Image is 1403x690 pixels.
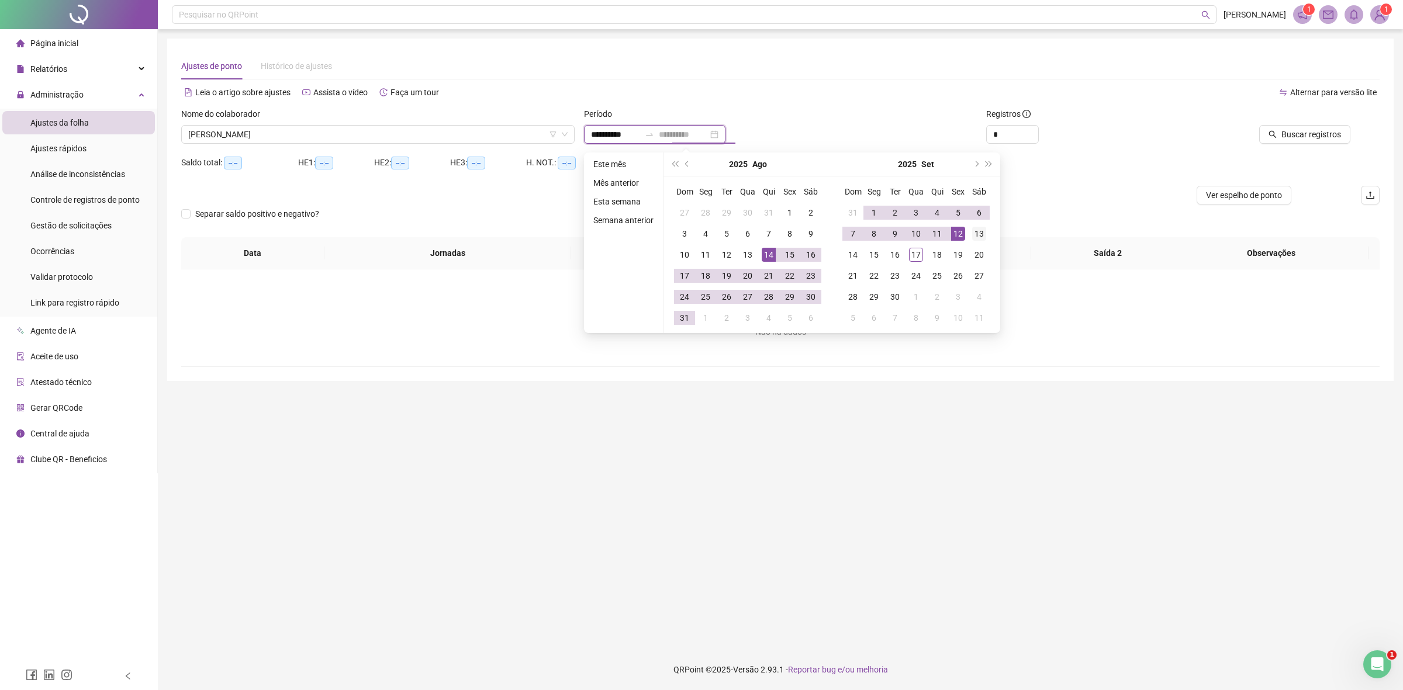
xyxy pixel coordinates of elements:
[972,311,986,325] div: 11
[948,265,969,286] td: 2025-09-26
[737,307,758,328] td: 2025-09-03
[699,290,713,304] div: 25
[737,286,758,307] td: 2025-08-27
[906,307,927,328] td: 2025-10-08
[842,265,863,286] td: 2025-09-21
[948,181,969,202] th: Sex
[391,88,439,97] span: Faça um tour
[888,206,902,220] div: 2
[1363,650,1391,678] iframe: Intercom live chat
[26,669,37,681] span: facebook
[550,131,557,138] span: filter
[313,88,368,97] span: Assista o vídeo
[733,665,759,674] span: Versão
[1259,125,1350,144] button: Buscar registros
[645,130,654,139] span: swap-right
[888,311,902,325] div: 7
[589,195,658,209] li: Esta semana
[906,223,927,244] td: 2025-09-10
[867,227,881,241] div: 8
[43,669,55,681] span: linkedin
[699,227,713,241] div: 4
[695,286,716,307] td: 2025-08-25
[842,223,863,244] td: 2025-09-07
[699,269,713,283] div: 18
[1323,9,1333,20] span: mail
[804,290,818,304] div: 30
[888,290,902,304] div: 30
[884,307,906,328] td: 2025-10-07
[921,152,934,176] button: month panel
[762,248,776,262] div: 14
[951,248,965,262] div: 19
[737,223,758,244] td: 2025-08-06
[804,248,818,262] div: 16
[800,307,821,328] td: 2025-09-06
[195,88,291,97] span: Leia o artigo sobre ajustes
[972,290,986,304] div: 4
[16,429,25,438] span: info-circle
[779,181,800,202] th: Sex
[969,307,990,328] td: 2025-10-11
[986,108,1031,120] span: Registros
[898,152,917,176] button: year panel
[695,223,716,244] td: 2025-08-04
[391,157,409,169] span: --:--
[741,311,755,325] div: 3
[674,181,695,202] th: Dom
[571,237,724,269] th: Entrada 1
[800,286,821,307] td: 2025-08-30
[1307,5,1311,13] span: 1
[762,269,776,283] div: 21
[741,290,755,304] div: 27
[927,286,948,307] td: 2025-10-02
[783,290,797,304] div: 29
[927,181,948,202] th: Qui
[720,311,734,325] div: 2
[948,307,969,328] td: 2025-10-10
[737,265,758,286] td: 2025-08-20
[846,248,860,262] div: 14
[61,669,72,681] span: instagram
[804,269,818,283] div: 23
[948,223,969,244] td: 2025-09-12
[720,248,734,262] div: 12
[930,269,944,283] div: 25
[951,206,965,220] div: 5
[846,290,860,304] div: 28
[589,213,658,227] li: Semana anterior
[867,311,881,325] div: 6
[30,90,84,99] span: Administração
[1197,186,1291,204] button: Ver espelho de ponto
[930,311,944,325] div: 9
[737,244,758,265] td: 2025-08-13
[224,157,242,169] span: --:--
[379,88,388,96] span: history
[716,307,737,328] td: 2025-09-02
[678,269,692,283] div: 17
[804,206,818,220] div: 2
[737,181,758,202] th: Qua
[867,206,881,220] div: 1
[969,265,990,286] td: 2025-09-27
[1201,11,1210,19] span: search
[741,206,755,220] div: 30
[884,265,906,286] td: 2025-09-23
[30,272,93,282] span: Validar protocolo
[1380,4,1392,15] sup: Atualize o seu contato no menu Meus Dados
[972,248,986,262] div: 20
[863,244,884,265] td: 2025-09-15
[951,311,965,325] div: 10
[589,176,658,190] li: Mês anterior
[884,286,906,307] td: 2025-09-30
[1173,237,1369,269] th: Observações
[30,64,67,74] span: Relatórios
[800,223,821,244] td: 2025-08-09
[188,126,568,143] span: DEIVSON ARAUJO DE OLIVEIRA GUIMARÃES
[584,108,620,120] label: Período
[741,269,755,283] div: 20
[298,156,374,169] div: HE 1:
[927,223,948,244] td: 2025-09-11
[842,202,863,223] td: 2025-08-31
[720,269,734,283] div: 19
